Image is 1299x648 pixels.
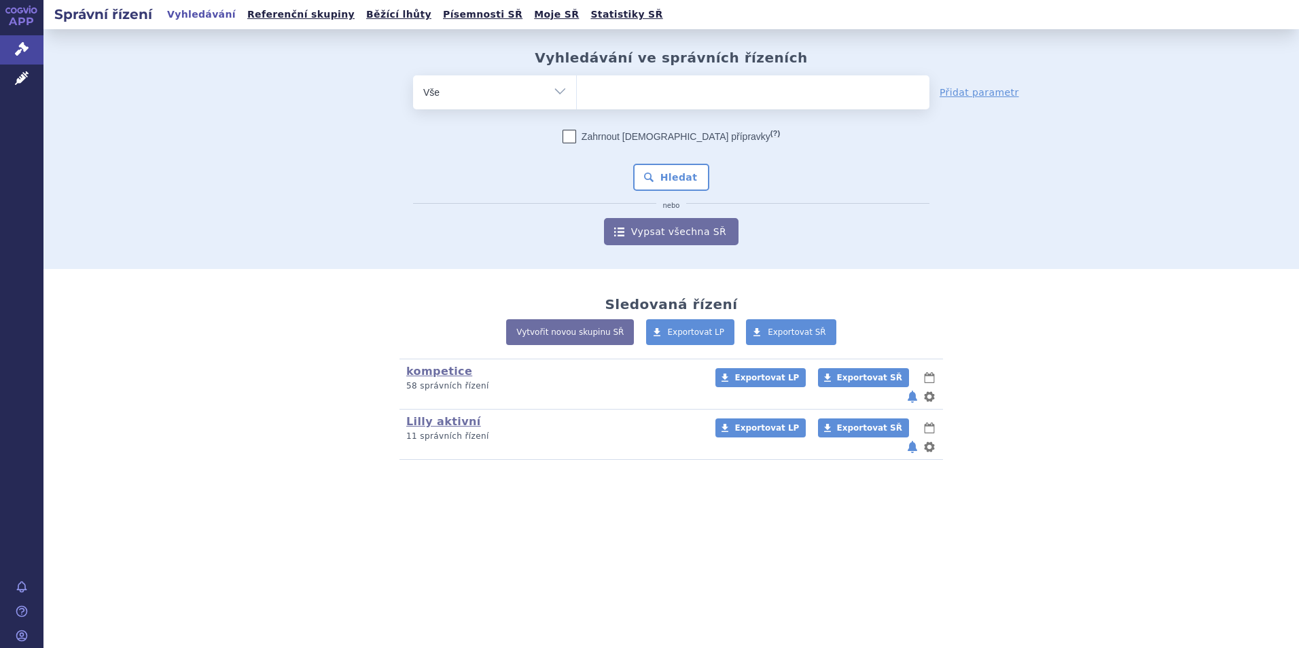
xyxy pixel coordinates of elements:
[656,202,687,210] i: nebo
[923,420,936,436] button: lhůty
[837,423,902,433] span: Exportovat SŘ
[605,296,737,312] h2: Sledovaná řízení
[604,218,739,245] a: Vypsat všechna SŘ
[633,164,710,191] button: Hledat
[818,368,909,387] a: Exportovat SŘ
[715,418,806,437] a: Exportovat LP
[439,5,527,24] a: Písemnosti SŘ
[734,373,799,382] span: Exportovat LP
[734,423,799,433] span: Exportovat LP
[923,370,936,386] button: lhůty
[668,327,725,337] span: Exportovat LP
[906,439,919,455] button: notifikace
[906,389,919,405] button: notifikace
[837,373,902,382] span: Exportovat SŘ
[362,5,435,24] a: Běžící lhůty
[163,5,240,24] a: Vyhledávání
[406,380,698,392] p: 58 správních řízení
[818,418,909,437] a: Exportovat SŘ
[43,5,163,24] h2: Správní řízení
[530,5,583,24] a: Moje SŘ
[646,319,735,345] a: Exportovat LP
[715,368,806,387] a: Exportovat LP
[940,86,1019,99] a: Přidat parametr
[406,415,481,428] a: Lilly aktivní
[746,319,836,345] a: Exportovat SŘ
[535,50,808,66] h2: Vyhledávání ve správních řízeních
[563,130,780,143] label: Zahrnout [DEMOGRAPHIC_DATA] přípravky
[586,5,666,24] a: Statistiky SŘ
[923,439,936,455] button: nastavení
[770,129,780,138] abbr: (?)
[406,365,472,378] a: kompetice
[243,5,359,24] a: Referenční skupiny
[506,319,634,345] a: Vytvořit novou skupinu SŘ
[768,327,826,337] span: Exportovat SŘ
[923,389,936,405] button: nastavení
[406,431,698,442] p: 11 správních řízení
